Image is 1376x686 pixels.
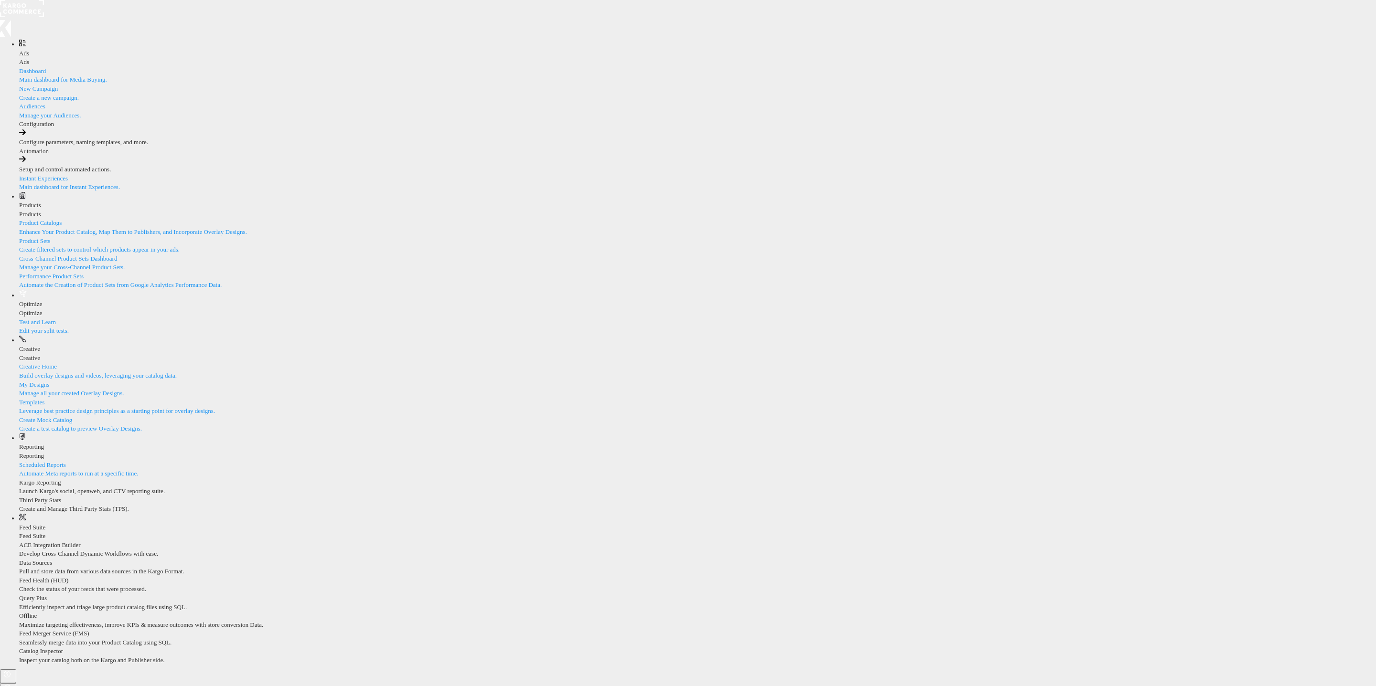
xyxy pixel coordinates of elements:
[19,147,1376,156] div: Automation
[19,524,45,531] span: Feed Suite
[19,585,1376,594] div: Check the status of your feeds that were processed.
[19,58,1376,67] div: Ads
[19,263,1376,272] div: Manage your Cross-Channel Product Sets.
[19,362,1376,380] a: Creative HomeBuild overlay designs and videos, leveraging your catalog data.
[19,398,1376,407] div: Templates
[19,281,1376,290] div: Automate the Creation of Product Sets from Google Analytics Performance Data.
[19,603,1376,612] div: Efficiently inspect and triage large product catalog files using SQL.
[19,75,1376,84] div: Main dashboard for Media Buying.
[19,380,1376,390] div: My Designs
[19,416,1376,425] div: Create Mock Catalog
[19,354,1376,363] div: Creative
[19,245,1376,254] div: Create filtered sets to control which products appear in your ads.
[19,111,1376,120] div: Manage your Audiences.
[19,254,1376,264] div: Cross-Channel Product Sets Dashboard
[19,461,1376,470] div: Scheduled Reports
[19,496,1376,505] div: Third Party Stats
[19,461,1376,478] a: Scheduled ReportsAutomate Meta reports to run at a specific time.
[19,174,1376,183] div: Instant Experiences
[19,327,139,336] div: Edit your split tests.
[19,228,1376,237] div: Enhance Your Product Catalog, Map Them to Publishers, and Incorporate Overlay Designs.
[19,629,1376,638] div: Feed Merger Service (FMS)
[19,647,1376,656] div: Catalog Inspector
[19,237,1376,254] a: Product SetsCreate filtered sets to control which products appear in your ads.
[19,165,1376,174] div: Setup and control automated actions.
[19,309,1376,318] div: Optimize
[19,505,1376,514] div: Create and Manage Third Party Stats (TPS).
[19,621,1376,630] div: Maximize targeting effectiveness, improve KPIs & measure outcomes with store conversion Data.
[19,532,1376,541] div: Feed Suite
[19,102,1376,120] a: AudiencesManage your Audiences.
[19,67,1376,76] div: Dashboard
[19,210,1376,219] div: Products
[19,638,1376,647] div: Seamlessly merge data into your Product Catalog using SQL.
[19,102,1376,111] div: Audiences
[19,94,1376,103] div: Create a new campaign.
[19,272,1376,281] div: Performance Product Sets
[19,84,1376,94] div: New Campaign
[19,219,1376,236] a: Product CatalogsEnhance Your Product Catalog, Map Them to Publishers, and Incorporate Overlay Des...
[19,656,1376,665] div: Inspect your catalog both on the Kargo and Publisher side.
[19,50,29,57] span: Ads
[19,67,1376,84] a: DashboardMain dashboard for Media Buying.
[19,300,42,307] span: Optimize
[19,469,1376,478] div: Automate Meta reports to run at a specific time.
[19,174,1376,192] a: Instant ExperiencesMain dashboard for Instant Experiences.
[19,201,41,209] span: Products
[19,549,1376,559] div: Develop Cross-Channel Dynamic Workflows with ease.
[19,183,1376,192] div: Main dashboard for Instant Experiences.
[19,443,44,450] span: Reporting
[19,345,40,352] span: Creative
[19,371,1376,380] div: Build overlay designs and videos, leveraging your catalog data.
[19,272,1376,290] a: Performance Product SetsAutomate the Creation of Product Sets from Google Analytics Performance D...
[19,138,1376,147] div: Configure parameters, naming templates, and more.
[19,416,1376,433] a: Create Mock CatalogCreate a test catalog to preview Overlay Designs.
[19,559,1376,568] div: Data Sources
[19,452,1376,461] div: Reporting
[19,424,1376,433] div: Create a test catalog to preview Overlay Designs.
[19,576,1376,585] div: Feed Health (HUD)
[19,84,1376,102] a: New CampaignCreate a new campaign.
[19,407,1376,416] div: Leverage best practice design principles as a starting point for overlay designs.
[19,318,139,336] a: Test and LearnEdit your split tests.
[19,362,1376,371] div: Creative Home
[19,120,1376,129] div: Configuration
[19,567,1376,576] div: Pull and store data from various data sources in the Kargo Format.
[19,389,1376,398] div: Manage all your created Overlay Designs.
[19,398,1376,416] a: TemplatesLeverage best practice design principles as a starting point for overlay designs.
[19,318,139,327] div: Test and Learn
[19,487,1376,496] div: Launch Kargo's social, openweb, and CTV reporting suite.
[19,237,1376,246] div: Product Sets
[19,380,1376,398] a: My DesignsManage all your created Overlay Designs.
[19,594,1376,603] div: Query Plus
[19,254,1376,272] a: Cross-Channel Product Sets DashboardManage your Cross-Channel Product Sets.
[19,541,1376,550] div: ACE Integration Builder
[19,478,1376,487] div: Kargo Reporting
[19,612,1376,621] div: Offline
[19,219,1376,228] div: Product Catalogs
